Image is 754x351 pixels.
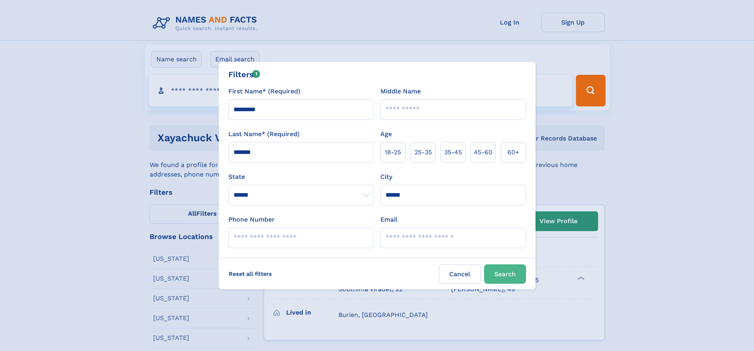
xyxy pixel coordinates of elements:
[380,215,397,224] label: Email
[228,68,260,80] div: Filters
[224,264,277,283] label: Reset all filters
[439,264,481,284] label: Cancel
[444,148,462,157] span: 35‑45
[228,87,300,96] label: First Name* (Required)
[228,172,374,182] label: State
[474,148,492,157] span: 45‑60
[380,87,421,96] label: Middle Name
[507,148,519,157] span: 60+
[228,215,275,224] label: Phone Number
[414,148,432,157] span: 25‑35
[385,148,401,157] span: 18‑25
[484,264,526,284] button: Search
[380,129,392,139] label: Age
[380,172,392,182] label: City
[228,129,300,139] label: Last Name* (Required)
